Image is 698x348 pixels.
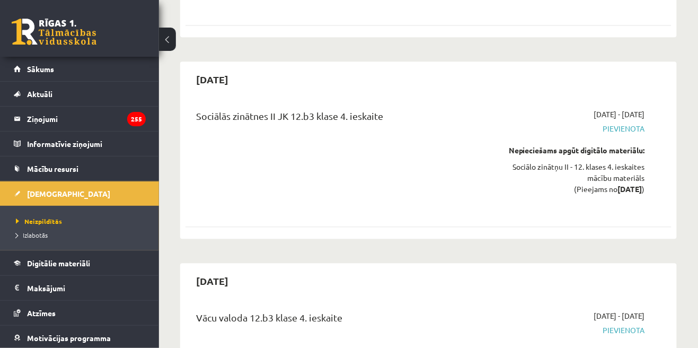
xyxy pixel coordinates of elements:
[506,161,645,195] div: Sociālo zinātņu II - 12. klases 4. ieskaites mācību materiāls (Pieejams no )
[14,82,146,106] a: Aktuāli
[16,216,148,226] a: Neizpildītās
[196,109,490,128] div: Sociālās zinātnes II JK 12.b3 klase 4. ieskaite
[14,107,146,131] a: Ziņojumi255
[16,231,48,239] span: Izlabotās
[27,276,146,300] legend: Maksājumi
[506,145,645,156] div: Nepieciešams apgūt digitālo materiālu:
[14,132,146,156] a: Informatīvie ziņojumi
[14,57,146,81] a: Sākums
[27,164,78,173] span: Mācību resursi
[506,325,645,336] span: Pievienota
[27,258,90,268] span: Digitālie materiāli
[27,132,146,156] legend: Informatīvie ziņojumi
[127,112,146,126] i: 255
[594,109,645,120] span: [DATE] - [DATE]
[16,230,148,240] a: Izlabotās
[594,310,645,321] span: [DATE] - [DATE]
[618,184,642,194] strong: [DATE]
[27,333,111,343] span: Motivācijas programma
[14,301,146,325] a: Atzīmes
[27,89,52,99] span: Aktuāli
[185,268,239,293] h2: [DATE]
[14,181,146,206] a: [DEMOGRAPHIC_DATA]
[27,308,56,318] span: Atzīmes
[12,19,96,45] a: Rīgas 1. Tālmācības vidusskola
[27,189,110,198] span: [DEMOGRAPHIC_DATA]
[14,156,146,181] a: Mācību resursi
[27,64,54,74] span: Sākums
[196,310,490,330] div: Vācu valoda 12.b3 klase 4. ieskaite
[506,123,645,134] span: Pievienota
[27,107,146,131] legend: Ziņojumi
[14,251,146,275] a: Digitālie materiāli
[16,217,62,225] span: Neizpildītās
[14,276,146,300] a: Maksājumi
[185,67,239,92] h2: [DATE]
